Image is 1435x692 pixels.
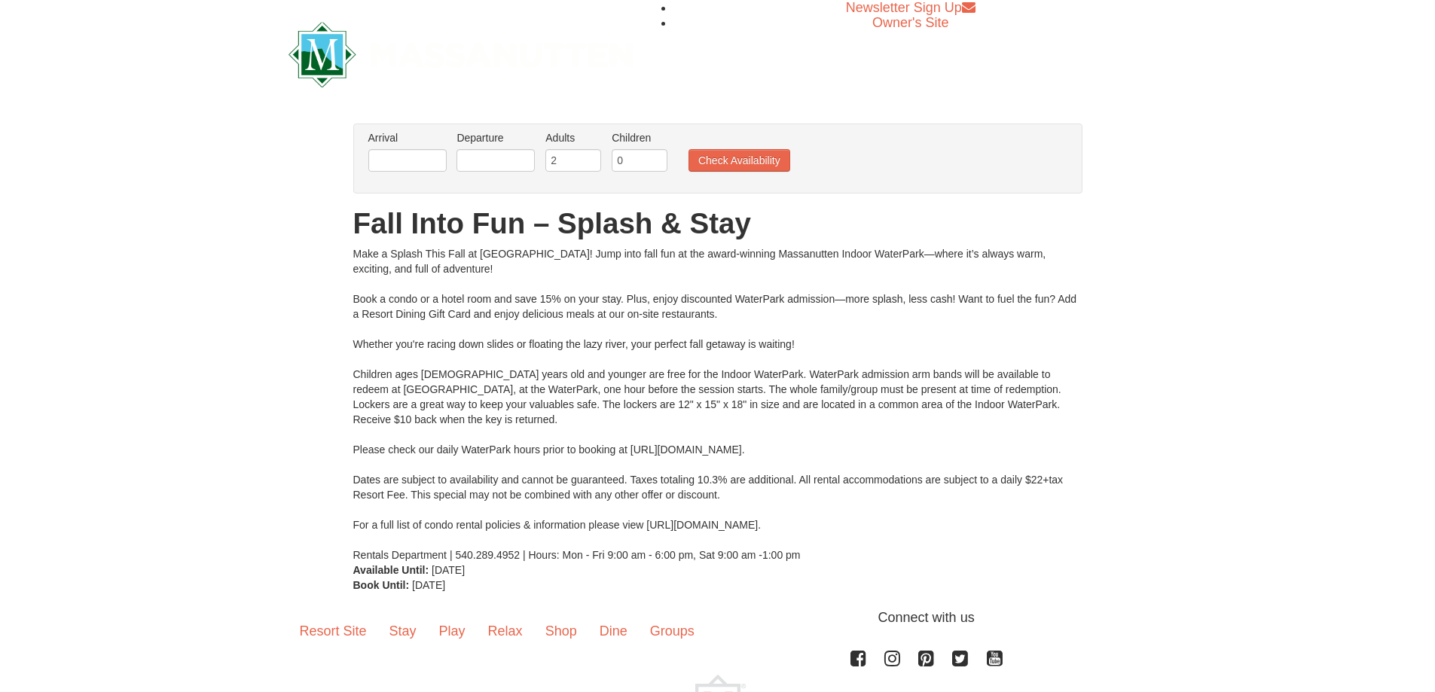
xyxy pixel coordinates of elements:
[688,149,790,172] button: Check Availability
[289,608,1147,628] p: Connect with us
[639,608,706,654] a: Groups
[368,130,447,145] label: Arrival
[432,564,465,576] span: [DATE]
[456,130,535,145] label: Departure
[353,209,1082,239] h1: Fall Into Fun – Splash & Stay
[289,608,378,654] a: Resort Site
[412,579,445,591] span: [DATE]
[534,608,588,654] a: Shop
[378,608,428,654] a: Stay
[588,608,639,654] a: Dine
[612,130,667,145] label: Children
[428,608,477,654] a: Play
[545,130,601,145] label: Adults
[477,608,534,654] a: Relax
[353,246,1082,562] div: Make a Splash This Fall at [GEOGRAPHIC_DATA]! Jump into fall fun at the award-winning Massanutten...
[289,22,634,87] img: Massanutten Resort Logo
[872,15,948,30] a: Owner's Site
[353,579,410,591] strong: Book Until:
[289,35,634,70] a: Massanutten Resort
[353,564,429,576] strong: Available Until:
